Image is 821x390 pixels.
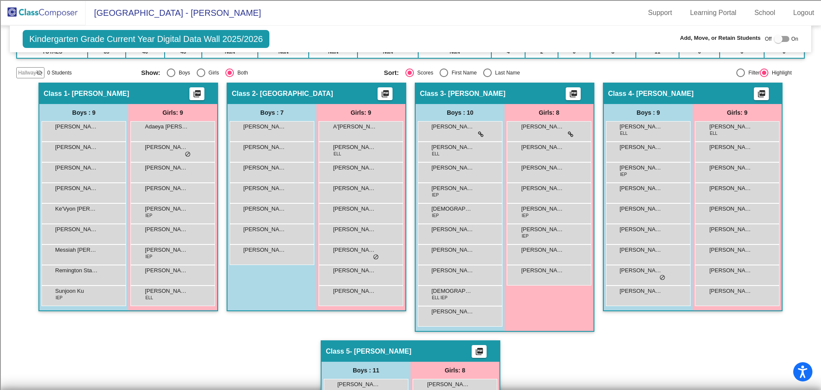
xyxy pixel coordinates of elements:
span: [PERSON_NAME] [521,184,564,193]
div: Girls [205,69,219,77]
span: Class 1 [44,89,68,98]
div: Scores [414,69,433,77]
span: - [PERSON_NAME] [68,89,129,98]
div: CANCEL [3,237,818,245]
div: SAVE [3,260,818,268]
span: [PERSON_NAME] [521,246,564,254]
span: [PERSON_NAME] [243,246,286,254]
span: IEP [620,171,627,178]
span: [PERSON_NAME] [709,122,752,131]
span: ELL [334,151,341,157]
span: [PERSON_NAME] [333,225,376,234]
span: [PERSON_NAME] [145,287,188,295]
span: [PERSON_NAME] [243,205,286,213]
span: [PERSON_NAME] (ESL??) Kona [709,225,752,234]
span: Sort: [384,69,399,77]
span: [PERSON_NAME] [431,184,474,193]
span: ELL [145,295,153,301]
div: Girls: 8 [505,104,594,121]
div: Girls: 9 [316,104,405,121]
div: Sort New > Old [3,28,818,36]
span: [PERSON_NAME] Kentatchime [620,122,662,131]
div: Boys : 10 [416,104,505,121]
div: WEBSITE [3,276,818,283]
input: Search sources [3,299,79,308]
span: [PERSON_NAME] [333,205,376,213]
span: [PERSON_NAME] [431,225,474,234]
span: [PERSON_NAME] [55,122,98,131]
span: [PERSON_NAME] [145,225,188,234]
div: Delete [3,82,818,89]
span: IEP [56,295,62,301]
span: [PERSON_NAME]'[PERSON_NAME] [145,205,188,213]
span: IEP [145,253,152,260]
span: [PERSON_NAME]'[PERSON_NAME] [145,246,188,254]
span: [PERSON_NAME] [55,164,98,172]
span: [PERSON_NAME] [333,287,376,295]
div: Girls: 8 [410,362,499,379]
span: On [791,35,798,43]
span: [PERSON_NAME] [620,143,662,152]
div: Rename [3,66,818,74]
span: Class 5 [326,347,350,356]
div: MOVE [3,245,818,253]
span: [PERSON_NAME] [709,184,752,193]
div: MORE [3,291,818,299]
mat-icon: picture_as_pdf [756,89,767,101]
span: [DEMOGRAPHIC_DATA][PERSON_NAME] [431,287,474,295]
span: IEP [522,212,529,219]
span: [PERSON_NAME] [55,225,98,234]
div: CANCEL [3,183,818,191]
div: Search for Source [3,120,818,128]
span: [DEMOGRAPHIC_DATA][PERSON_NAME] [431,205,474,213]
span: [PERSON_NAME] [431,164,474,172]
span: [PERSON_NAME] [709,143,752,152]
span: [PERSON_NAME] [333,184,376,193]
div: Boys : 9 [604,104,693,121]
div: BOOK [3,268,818,276]
span: Adaeya [PERSON_NAME] [PERSON_NAME] [145,122,188,131]
span: do_not_disturb_alt [373,254,379,261]
div: DELETE [3,214,818,222]
span: IEP [522,233,529,239]
span: Sunjoon Ku [55,287,98,295]
span: Off [765,35,772,43]
span: [PERSON_NAME] [521,225,564,234]
div: Magazine [3,136,818,143]
span: [PERSON_NAME] [431,307,474,316]
span: 0 Students [47,69,71,77]
span: [PERSON_NAME]'[PERSON_NAME] [620,225,662,234]
span: [PERSON_NAME] [431,266,474,275]
div: Move To ... [3,74,818,82]
span: Kindergarten Grade Current Year Digital Data Wall 2025/2026 [23,30,269,48]
span: ELL [620,130,628,137]
div: Move To ... [3,36,818,43]
span: [PERSON_NAME] [333,266,376,275]
span: Class 4 [608,89,632,98]
span: [PERSON_NAME] [620,266,662,275]
div: Options [3,51,818,59]
span: [PERSON_NAME] [709,287,752,295]
span: Messiah [PERSON_NAME] [55,246,98,254]
div: Highlight [768,69,792,77]
span: [PERSON_NAME] [521,122,564,131]
button: Print Students Details [378,87,393,100]
span: IEP [145,212,152,219]
span: [PERSON_NAME] [620,287,662,295]
div: SAVE AND GO HOME [3,206,818,214]
span: IEP [432,192,439,198]
span: [PERSON_NAME] [145,184,188,193]
div: Home [3,3,179,11]
mat-radio-group: Select an option [141,68,378,77]
span: [PERSON_NAME] [243,164,286,172]
span: [PERSON_NAME] [145,266,188,275]
mat-icon: picture_as_pdf [474,347,484,359]
div: Boys [175,69,190,77]
span: ELL [710,130,718,137]
div: Last Name [492,69,520,77]
div: Boys : 11 [322,362,410,379]
div: Sign out [3,59,818,66]
mat-icon: picture_as_pdf [192,89,202,101]
span: [PERSON_NAME] [709,266,752,275]
div: Move to ... [3,222,818,229]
